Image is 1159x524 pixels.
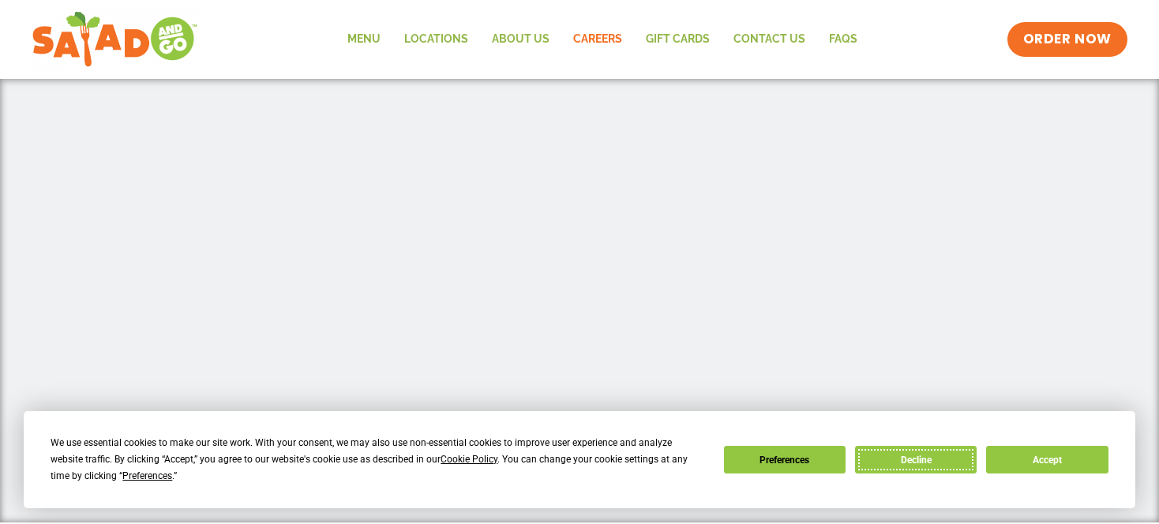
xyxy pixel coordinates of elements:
span: Cookie Policy [441,454,497,465]
a: ORDER NOW [1007,22,1127,57]
a: Careers [561,21,634,58]
a: About Us [480,21,561,58]
button: Decline [855,446,977,473]
div: We use essential cookies to make our site work. With your consent, we may also use non-essential ... [51,435,704,485]
a: Contact Us [722,21,817,58]
a: Locations [392,21,480,58]
span: Preferences [122,470,172,481]
a: GIFT CARDS [634,21,722,58]
img: new-SAG-logo-768×292 [32,8,198,71]
span: ORDER NOW [1023,30,1112,49]
a: FAQs [817,21,869,58]
nav: Menu [336,21,869,58]
button: Accept [986,446,1108,473]
a: Menu [336,21,392,58]
button: Preferences [724,446,846,473]
div: Cookie Consent Prompt [24,411,1135,508]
